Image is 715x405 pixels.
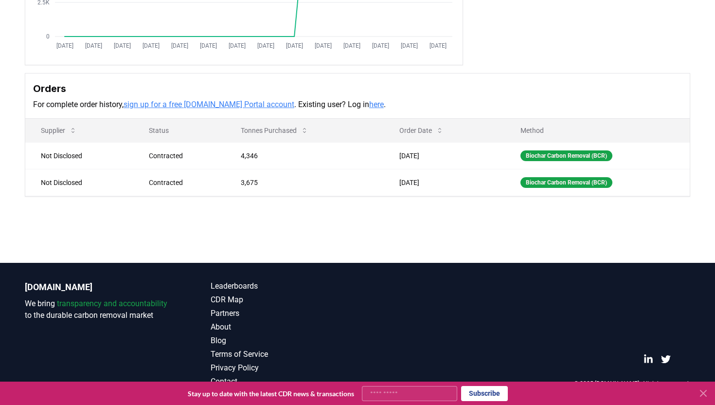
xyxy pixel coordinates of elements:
tspan: [DATE] [85,42,102,49]
p: [DOMAIN_NAME] [25,280,172,294]
td: Not Disclosed [25,169,133,196]
a: LinkedIn [643,354,653,364]
a: here [369,100,384,109]
tspan: [DATE] [315,42,332,49]
button: Order Date [392,121,451,140]
tspan: [DATE] [286,42,303,49]
div: Contracted [149,178,217,187]
a: Contact [211,376,357,387]
a: About [211,321,357,333]
tspan: [DATE] [56,42,73,49]
tspan: [DATE] [429,42,447,49]
button: Tonnes Purchased [233,121,316,140]
span: transparency and accountability [57,299,167,308]
tspan: [DATE] [114,42,131,49]
a: Privacy Policy [211,362,357,374]
a: Twitter [661,354,671,364]
tspan: [DATE] [257,42,274,49]
a: Leaderboards [211,280,357,292]
tspan: [DATE] [143,42,160,49]
tspan: [DATE] [229,42,246,49]
td: 3,675 [225,169,384,196]
a: CDR Map [211,294,357,306]
td: Not Disclosed [25,142,133,169]
td: [DATE] [384,142,505,169]
p: Status [141,126,217,135]
p: We bring to the durable carbon removal market [25,298,172,321]
button: Supplier [33,121,85,140]
td: [DATE] [384,169,505,196]
td: 4,346 [225,142,384,169]
p: © 2025 [DOMAIN_NAME]. All rights reserved. [574,380,690,387]
tspan: [DATE] [343,42,360,49]
div: Biochar Carbon Removal (BCR) [520,177,612,188]
tspan: [DATE] [372,42,389,49]
a: sign up for a free [DOMAIN_NAME] Portal account [124,100,294,109]
a: Blog [211,335,357,347]
div: Biochar Carbon Removal (BCR) [520,150,612,161]
tspan: [DATE] [200,42,217,49]
tspan: 0 [46,33,50,40]
h3: Orders [33,81,682,96]
tspan: [DATE] [401,42,418,49]
p: For complete order history, . Existing user? Log in . [33,99,682,110]
a: Partners [211,308,357,319]
div: Contracted [149,151,217,161]
tspan: [DATE] [171,42,188,49]
p: Method [513,126,682,135]
a: Terms of Service [211,349,357,360]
